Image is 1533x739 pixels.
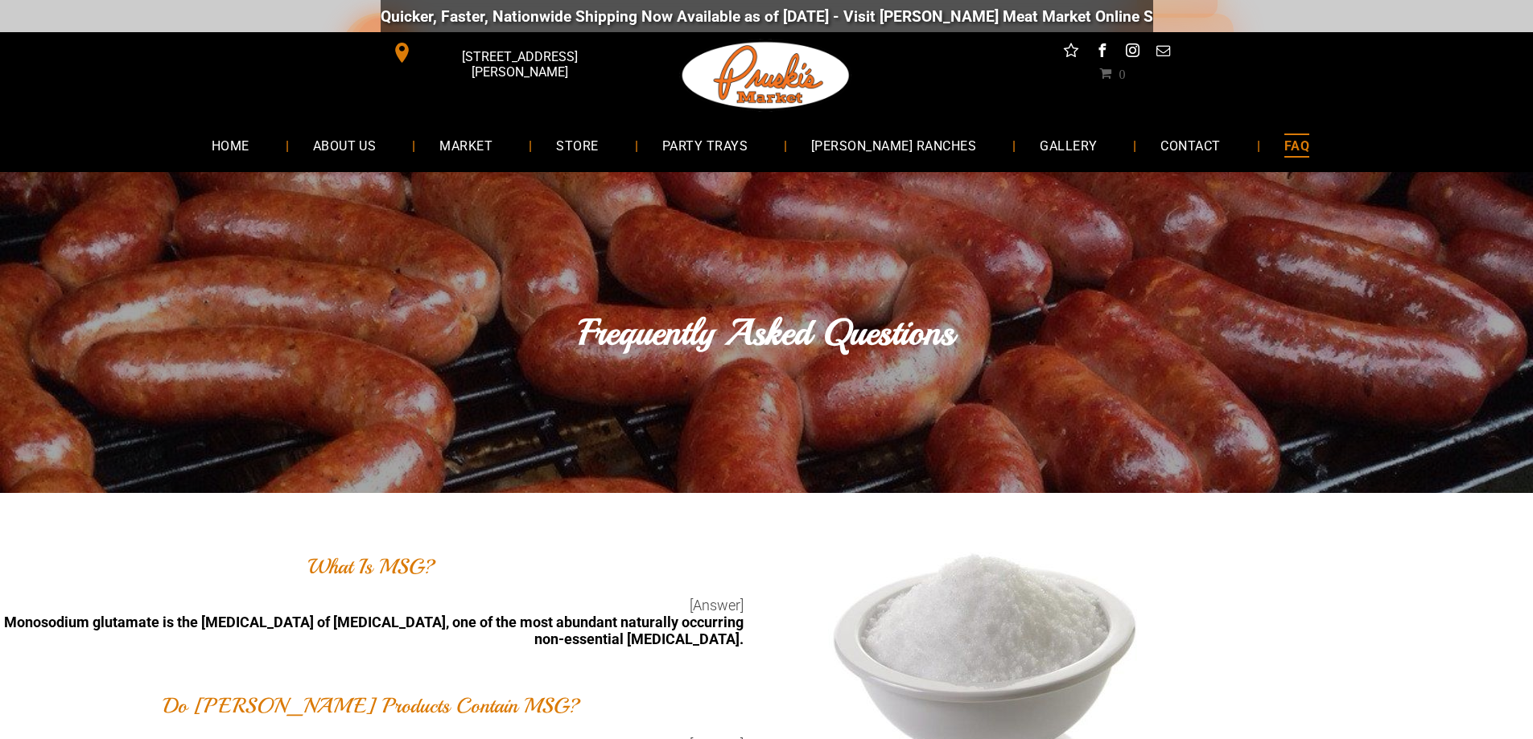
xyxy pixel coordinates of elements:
a: GALLERY [1016,124,1121,166]
a: CONTACT [1136,124,1244,166]
a: ABOUT US [289,124,401,166]
a: STORE [532,124,622,166]
a: facebook [1091,40,1112,65]
span: [STREET_ADDRESS][PERSON_NAME] [415,41,623,88]
font: Frequently Asked Questions [579,310,954,355]
a: Social network [1061,40,1082,65]
b: Monosodium glutamate is the [MEDICAL_DATA] of [MEDICAL_DATA], one of the most abundant naturally ... [4,614,744,647]
a: [PERSON_NAME] RANCHES [787,124,1000,166]
font: What Is MSG? [308,553,435,580]
a: instagram [1122,40,1143,65]
a: PARTY TRAYS [638,124,772,166]
a: MARKET [415,124,517,166]
a: [STREET_ADDRESS][PERSON_NAME] [381,40,627,65]
font: Do [PERSON_NAME] Products Contain MSG? [163,692,580,719]
a: FAQ [1260,124,1333,166]
a: email [1152,40,1173,65]
a: HOME [188,124,274,166]
span: 0 [1119,67,1125,80]
img: Pruski-s+Market+HQ+Logo2-1920w.png [679,32,853,119]
span: [Answer] [690,597,744,614]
